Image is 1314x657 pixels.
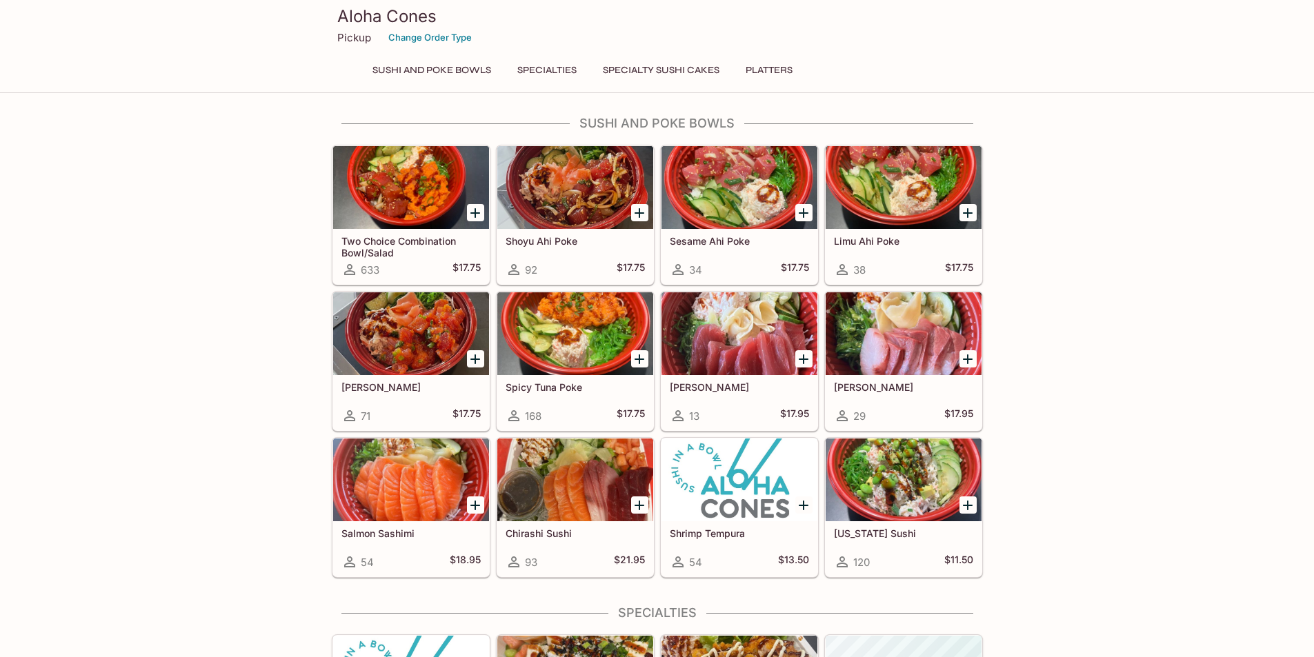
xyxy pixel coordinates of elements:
[795,350,813,367] button: Add Maguro Sashimi
[631,204,648,221] button: Add Shoyu Ahi Poke
[332,605,983,620] h4: Specialties
[631,350,648,367] button: Add Spicy Tuna Poke
[467,350,484,367] button: Add Wasabi Masago Ahi Poke
[944,554,973,570] h5: $11.50
[670,527,809,539] h5: Shrimp Tempura
[826,146,982,229] div: Limu Ahi Poke
[525,556,537,569] span: 93
[497,438,654,577] a: Chirashi Sushi93$21.95
[738,61,800,80] button: Platters
[341,381,481,393] h5: [PERSON_NAME]
[795,204,813,221] button: Add Sesame Ahi Poke
[661,292,817,375] div: Maguro Sashimi
[780,407,809,424] h5: $17.95
[614,554,645,570] h5: $21.95
[661,146,817,229] div: Sesame Ahi Poke
[497,292,653,375] div: Spicy Tuna Poke
[333,146,489,229] div: Two Choice Combination Bowl/Salad
[617,261,645,278] h5: $17.75
[944,407,973,424] h5: $17.95
[834,381,973,393] h5: [PERSON_NAME]
[333,438,489,521] div: Salmon Sashimi
[510,61,584,80] button: Specialties
[834,527,973,539] h5: [US_STATE] Sushi
[467,496,484,514] button: Add Salmon Sashimi
[506,235,645,247] h5: Shoyu Ahi Poke
[945,261,973,278] h5: $17.75
[497,146,653,229] div: Shoyu Ahi Poke
[689,556,702,569] span: 54
[361,263,379,276] span: 633
[337,31,371,44] p: Pickup
[497,292,654,431] a: Spicy Tuna Poke168$17.75
[689,410,699,423] span: 13
[959,496,977,514] button: Add California Sushi
[825,145,982,285] a: Limu Ahi Poke38$17.75
[670,235,809,247] h5: Sesame Ahi Poke
[361,556,374,569] span: 54
[778,554,809,570] h5: $13.50
[452,261,481,278] h5: $17.75
[450,554,481,570] h5: $18.95
[825,292,982,431] a: [PERSON_NAME]29$17.95
[959,350,977,367] button: Add Hamachi Sashimi
[826,438,982,521] div: California Sushi
[341,235,481,258] h5: Two Choice Combination Bowl/Salad
[959,204,977,221] button: Add Limu Ahi Poke
[631,496,648,514] button: Add Chirashi Sushi
[525,410,541,423] span: 168
[661,145,818,285] a: Sesame Ahi Poke34$17.75
[661,292,818,431] a: [PERSON_NAME]13$17.95
[661,438,818,577] a: Shrimp Tempura54$13.50
[467,204,484,221] button: Add Two Choice Combination Bowl/Salad
[795,496,813,514] button: Add Shrimp Tempura
[825,438,982,577] a: [US_STATE] Sushi120$11.50
[341,527,481,539] h5: Salmon Sashimi
[826,292,982,375] div: Hamachi Sashimi
[497,438,653,521] div: Chirashi Sushi
[595,61,727,80] button: Specialty Sushi Cakes
[525,263,537,276] span: 92
[332,438,490,577] a: Salmon Sashimi54$18.95
[506,381,645,393] h5: Spicy Tuna Poke
[689,263,702,276] span: 34
[670,381,809,393] h5: [PERSON_NAME]
[853,410,866,423] span: 29
[853,263,866,276] span: 38
[332,116,983,131] h4: Sushi and Poke Bowls
[333,292,489,375] div: Wasabi Masago Ahi Poke
[497,145,654,285] a: Shoyu Ahi Poke92$17.75
[361,410,370,423] span: 71
[452,407,481,424] h5: $17.75
[337,6,977,27] h3: Aloha Cones
[382,27,478,48] button: Change Order Type
[332,292,490,431] a: [PERSON_NAME]71$17.75
[853,556,870,569] span: 120
[506,527,645,539] h5: Chirashi Sushi
[661,438,817,521] div: Shrimp Tempura
[365,61,499,80] button: Sushi and Poke Bowls
[781,261,809,278] h5: $17.75
[834,235,973,247] h5: Limu Ahi Poke
[617,407,645,424] h5: $17.75
[332,145,490,285] a: Two Choice Combination Bowl/Salad633$17.75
